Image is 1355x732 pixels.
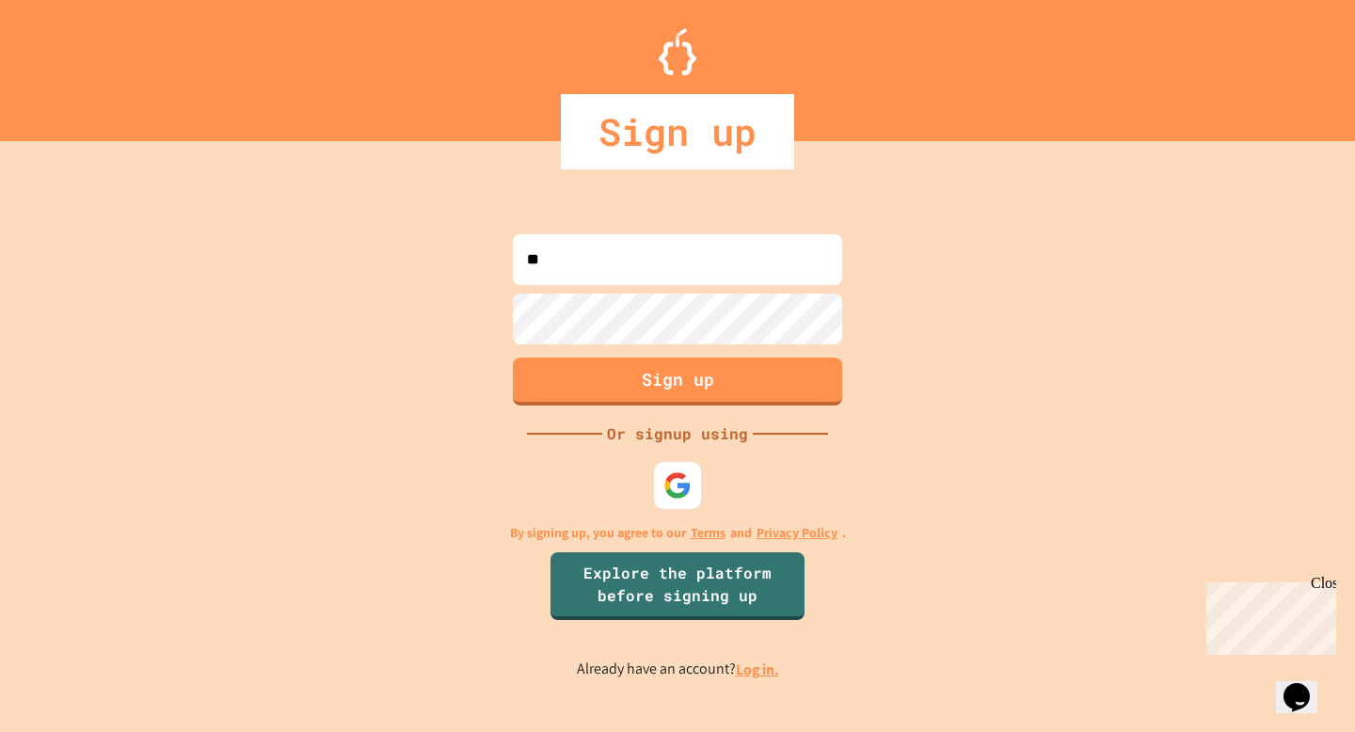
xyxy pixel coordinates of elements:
img: google-icon.svg [663,471,692,500]
iframe: chat widget [1276,657,1336,713]
a: Log in. [736,660,779,679]
button: Sign up [513,358,842,406]
a: Terms [691,523,725,543]
div: Or signup using [602,422,753,445]
div: Chat with us now!Close [8,8,130,119]
a: Privacy Policy [757,523,837,543]
a: Explore the platform before signing up [550,552,805,620]
iframe: chat widget [1199,575,1336,655]
p: By signing up, you agree to our and . [510,523,846,543]
img: Logo.svg [659,28,696,75]
p: Already have an account? [577,658,779,681]
div: Sign up [561,94,794,169]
